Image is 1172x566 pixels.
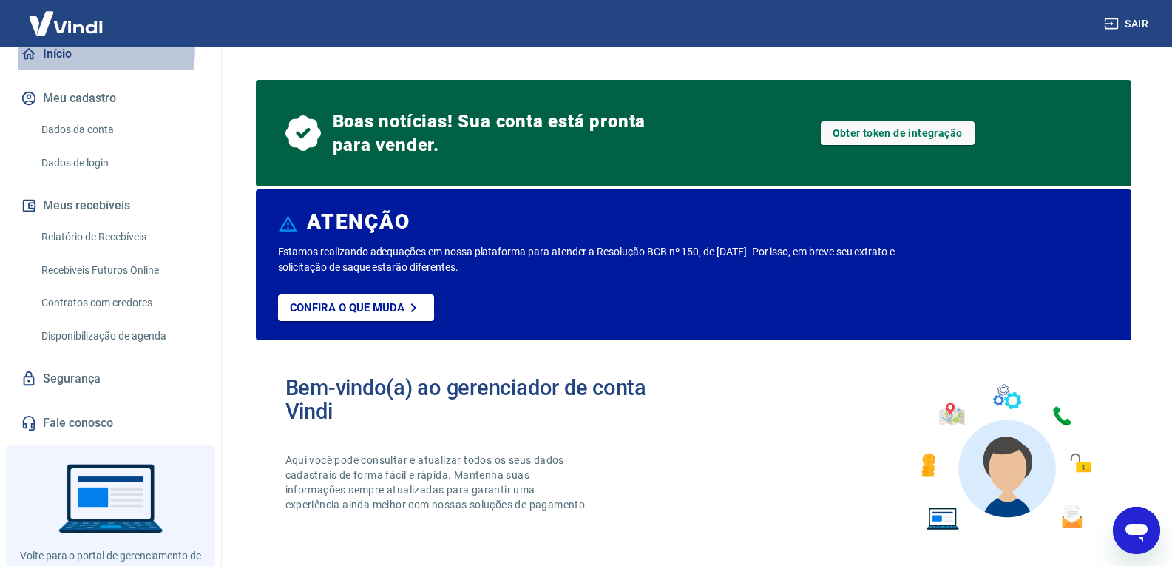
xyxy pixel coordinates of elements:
[18,82,203,115] button: Meu cadastro
[18,407,203,439] a: Fale conosco
[35,222,203,252] a: Relatório de Recebíveis
[290,301,404,314] p: Confira o que muda
[35,288,203,318] a: Contratos com credores
[18,363,203,395] a: Segurança
[18,189,203,222] button: Meus recebíveis
[333,110,652,157] span: Boas notícias! Sua conta está pronta para vender.
[278,294,434,321] a: Confira o que muda
[285,453,592,512] p: Aqui você pode consultar e atualizar todos os seus dados cadastrais de forma fácil e rápida. Mant...
[821,121,975,145] a: Obter token de integração
[35,321,203,351] a: Disponibilização de agenda
[908,376,1102,539] img: Imagem de um avatar masculino com diversos icones exemplificando as funcionalidades do gerenciado...
[35,148,203,178] a: Dados de login
[1113,507,1160,554] iframe: Botão para abrir a janela de mensagens, conversa em andamento
[285,376,694,423] h2: Bem-vindo(a) ao gerenciador de conta Vindi
[307,215,410,229] h6: ATENÇÃO
[1101,10,1154,38] button: Sair
[278,244,943,275] p: Estamos realizando adequações em nossa plataforma para atender a Resolução BCB nº 150, de [DATE]....
[18,1,114,46] img: Vindi
[18,38,203,70] a: Início
[35,255,203,286] a: Recebíveis Futuros Online
[35,115,203,145] a: Dados da conta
